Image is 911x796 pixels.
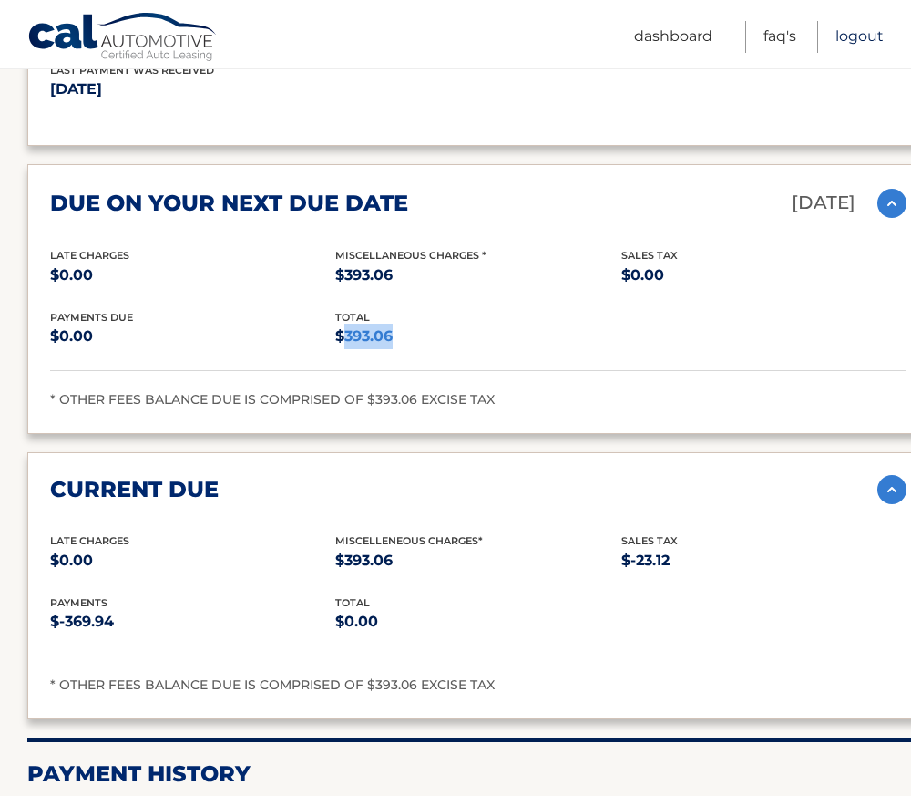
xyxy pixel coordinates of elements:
[50,476,219,503] h2: current due
[763,21,796,53] a: FAQ's
[335,534,483,547] span: Miscelleneous Charges*
[50,190,408,217] h2: due on your next due date
[50,324,335,349] p: $0.00
[835,21,884,53] a: Logout
[50,64,214,77] span: Last Payment was received
[335,311,370,324] span: total
[634,21,712,53] a: Dashboard
[50,596,107,609] span: payments
[50,534,129,547] span: Late Charges
[50,675,906,697] div: * OTHER FEES BALANCE DUE IS COMPRISED OF $393.06 EXCISE TAX
[792,187,855,219] p: [DATE]
[877,475,906,504] img: accordion-active.svg
[50,77,478,102] p: [DATE]
[50,249,129,262] span: Late Charges
[27,12,219,65] a: Cal Automotive
[50,311,133,324] span: Payments Due
[50,609,335,635] p: $-369.94
[50,389,906,411] div: * OTHER FEES BALANCE DUE IS COMPRISED OF $393.06 EXCISE TAX
[335,324,620,349] p: $393.06
[335,249,486,262] span: Miscellaneous Charges *
[50,263,335,288] p: $0.00
[335,548,620,574] p: $393.06
[50,548,335,574] p: $0.00
[335,263,620,288] p: $393.06
[621,534,678,547] span: Sales Tax
[335,596,370,609] span: total
[335,609,620,635] p: $0.00
[621,263,906,288] p: $0.00
[621,548,906,574] p: $-23.12
[877,189,906,218] img: accordion-active.svg
[621,249,678,262] span: Sales Tax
